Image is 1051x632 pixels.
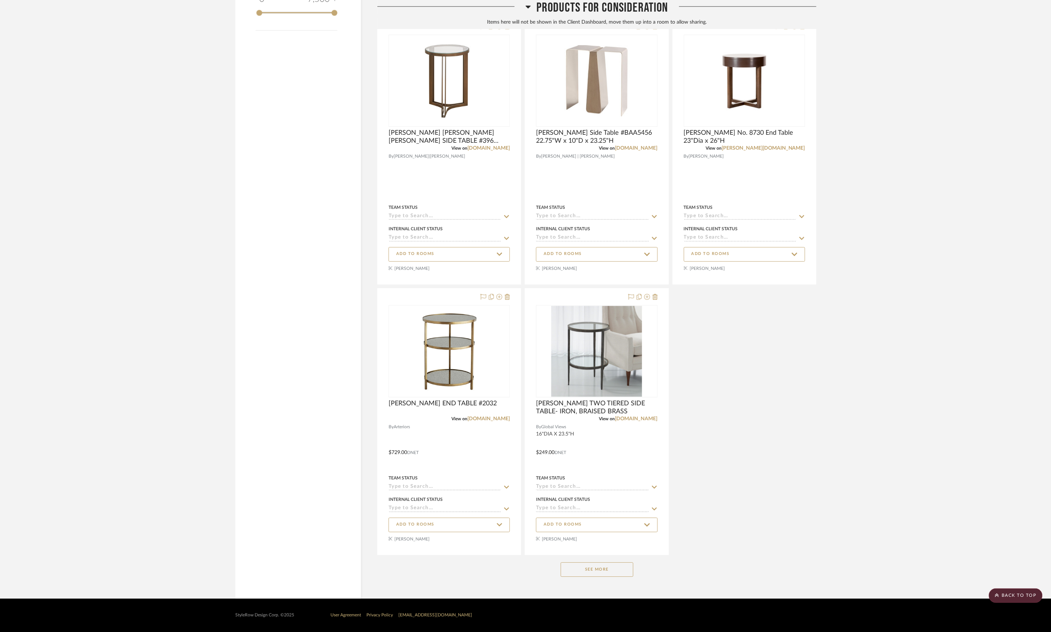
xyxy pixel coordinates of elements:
[536,496,590,503] div: Internal Client Status
[536,484,649,491] input: Type to Search…
[394,424,410,430] span: Arteriors
[536,305,657,397] div: 0
[536,247,657,262] button: ADD TO ROOMS
[467,416,510,421] a: [DOMAIN_NAME]
[551,306,642,397] img: LAFORGE TWO TIERED SIDE TABLE- IRON, BRAISED BRASS
[536,226,590,232] div: Internal Client Status
[537,45,657,116] img: Baker Marni Side Table #BAA5456 22.75"W x 10"D x 23.25"H
[706,146,722,150] span: View on
[389,400,497,408] span: [PERSON_NAME] END TABLE #2032
[389,129,510,145] span: [PERSON_NAME] [PERSON_NAME] [PERSON_NAME] SIDE TABLE #396 16"DIA X 22"H
[366,613,393,617] a: Privacy Policy
[689,153,724,160] span: [PERSON_NAME]
[684,247,805,262] button: ADD TO ROOMS
[235,612,294,618] div: StyleRow Design Corp. ©2025
[536,235,649,242] input: Type to Search…
[536,153,541,160] span: By
[396,522,434,528] span: ADD TO ROOMS
[377,19,816,27] div: Items here will not be shown in the Client Dashboard, move them up into a room to allow sharing.
[389,424,394,430] span: By
[389,235,501,242] input: Type to Search…
[394,153,465,160] span: [PERSON_NAME]|[PERSON_NAME]
[599,417,615,421] span: View on
[684,129,805,145] span: [PERSON_NAME] No. 8730 End Table 23"Dia x 26"H
[389,226,443,232] div: Internal Client Status
[536,475,565,481] div: Team Status
[389,484,501,491] input: Type to Search…
[544,251,582,257] span: ADD TO ROOMS
[536,213,649,220] input: Type to Search…
[389,496,443,503] div: Internal Client Status
[536,518,657,532] button: ADD TO ROOMS
[615,146,658,151] a: [DOMAIN_NAME]
[389,475,418,481] div: Team Status
[389,204,418,211] div: Team Status
[684,204,713,211] div: Team Status
[684,213,796,220] input: Type to Search…
[541,153,615,160] span: [PERSON_NAME] | [PERSON_NAME]
[467,146,510,151] a: [DOMAIN_NAME]
[544,522,582,528] span: ADD TO ROOMS
[536,204,565,211] div: Team Status
[684,153,689,160] span: By
[536,424,541,430] span: By
[536,129,657,145] span: [PERSON_NAME] Side Table #BAA5456 22.75"W x 10"D x 23.25"H
[684,235,796,242] input: Type to Search…
[398,613,472,617] a: [EMAIL_ADDRESS][DOMAIN_NAME]
[684,226,738,232] div: Internal Client Status
[691,251,730,257] span: ADD TO ROOMS
[389,505,501,512] input: Type to Search…
[389,247,510,262] button: ADD TO ROOMS
[389,153,394,160] span: By
[451,146,467,150] span: View on
[451,417,467,421] span: View on
[330,613,361,617] a: User Agreement
[599,146,615,150] span: View on
[989,588,1043,603] scroll-to-top-button: BACK TO TOP
[389,213,501,220] input: Type to Search…
[722,146,805,151] a: [PERSON_NAME][DOMAIN_NAME]
[402,35,496,126] img: GREGORIUS PINEO BECKHAM SIDE TABLE #396 16"DIA X 22"H
[404,306,495,397] img: PERCY END TABLE #2032
[396,251,434,257] span: ADD TO ROOMS
[389,518,510,532] button: ADD TO ROOMS
[561,562,633,577] button: See More
[615,416,658,421] a: [DOMAIN_NAME]
[685,47,804,114] img: A.Rudin No. 8730 End Table 23"Dia x 26"H
[541,424,566,430] span: Global Views
[536,505,649,512] input: Type to Search…
[536,400,657,416] span: [PERSON_NAME] TWO TIERED SIDE TABLE- IRON, BRAISED BRASS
